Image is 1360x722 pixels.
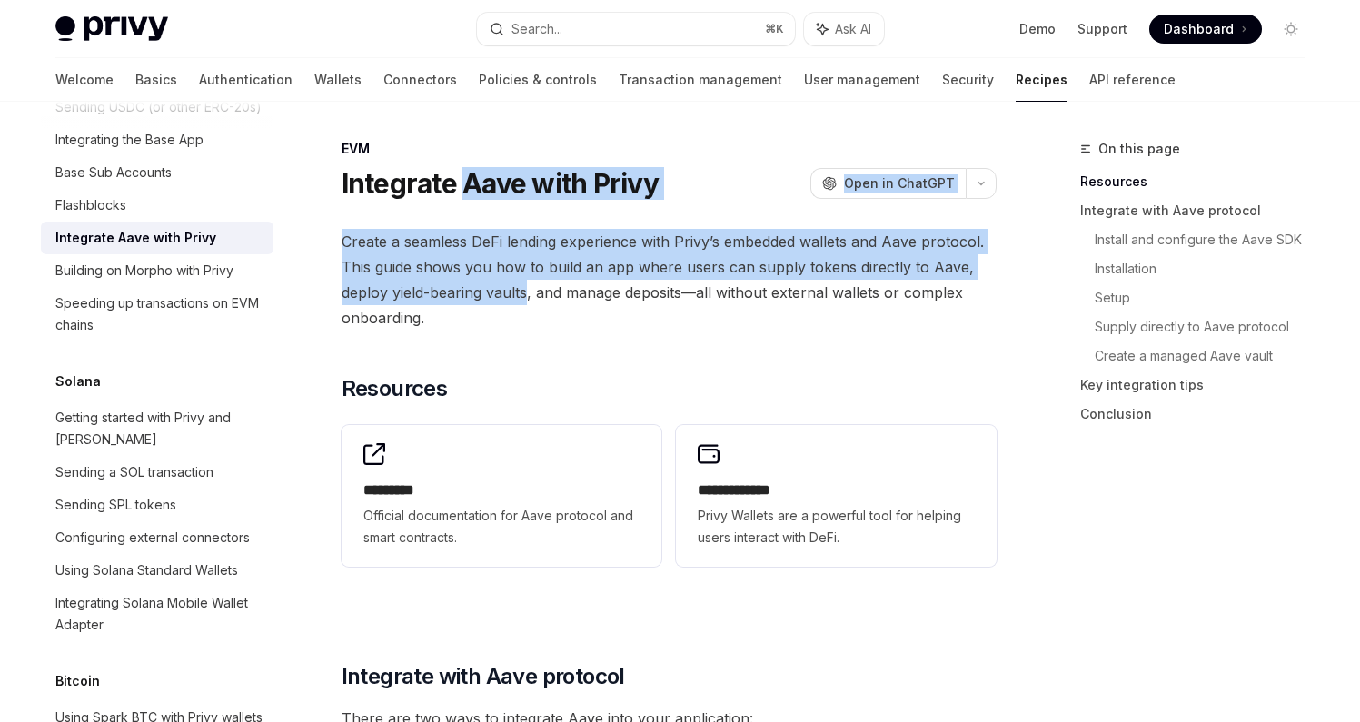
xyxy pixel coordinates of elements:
[1077,20,1127,38] a: Support
[1095,312,1320,341] a: Supply directly to Aave protocol
[41,124,273,156] a: Integrating the Base App
[1080,167,1320,196] a: Resources
[383,58,457,102] a: Connectors
[1095,254,1320,283] a: Installation
[479,58,597,102] a: Policies & controls
[55,670,100,692] h5: Bitcoin
[55,494,176,516] div: Sending SPL tokens
[55,129,204,151] div: Integrating the Base App
[1276,15,1305,44] button: Toggle dark mode
[342,229,997,331] span: Create a seamless DeFi lending experience with Privy’s embedded wallets and Aave protocol. This g...
[41,587,273,641] a: Integrating Solana Mobile Wallet Adapter
[55,592,263,636] div: Integrating Solana Mobile Wallet Adapter
[477,13,795,45] button: Search...⌘K
[942,58,994,102] a: Security
[342,140,997,158] div: EVM
[1019,20,1056,38] a: Demo
[676,425,996,567] a: **** **** ***Privy Wallets are a powerful tool for helping users interact with DeFi.
[41,189,273,222] a: Flashblocks
[342,425,661,567] a: **** ****Official documentation for Aave protocol and smart contracts.
[55,194,126,216] div: Flashblocks
[41,521,273,554] a: Configuring external connectors
[55,162,172,183] div: Base Sub Accounts
[55,407,263,450] div: Getting started with Privy and [PERSON_NAME]
[55,292,263,336] div: Speeding up transactions on EVM chains
[41,489,273,521] a: Sending SPL tokens
[55,461,213,483] div: Sending a SOL transaction
[1095,341,1320,371] a: Create a managed Aave vault
[804,13,884,45] button: Ask AI
[1164,20,1234,38] span: Dashboard
[1098,138,1180,160] span: On this page
[765,22,784,36] span: ⌘ K
[55,58,114,102] a: Welcome
[41,254,273,287] a: Building on Morpho with Privy
[41,287,273,341] a: Speeding up transactions on EVM chains
[41,456,273,489] a: Sending a SOL transaction
[844,174,955,193] span: Open in ChatGPT
[363,505,640,549] span: Official documentation for Aave protocol and smart contracts.
[55,227,216,249] div: Integrate Aave with Privy
[619,58,782,102] a: Transaction management
[55,16,168,42] img: light logo
[41,554,273,587] a: Using Solana Standard Wallets
[342,662,625,691] span: Integrate with Aave protocol
[1016,58,1067,102] a: Recipes
[342,374,448,403] span: Resources
[1080,371,1320,400] a: Key integration tips
[511,18,562,40] div: Search...
[342,167,659,200] h1: Integrate Aave with Privy
[1095,225,1320,254] a: Install and configure the Aave SDK
[804,58,920,102] a: User management
[55,260,233,282] div: Building on Morpho with Privy
[41,401,273,456] a: Getting started with Privy and [PERSON_NAME]
[698,505,974,549] span: Privy Wallets are a powerful tool for helping users interact with DeFi.
[1080,400,1320,429] a: Conclusion
[810,168,966,199] button: Open in ChatGPT
[1149,15,1262,44] a: Dashboard
[199,58,293,102] a: Authentication
[314,58,362,102] a: Wallets
[41,156,273,189] a: Base Sub Accounts
[135,58,177,102] a: Basics
[55,371,101,392] h5: Solana
[1080,196,1320,225] a: Integrate with Aave protocol
[1095,283,1320,312] a: Setup
[55,559,238,581] div: Using Solana Standard Wallets
[835,20,871,38] span: Ask AI
[55,527,250,549] div: Configuring external connectors
[41,222,273,254] a: Integrate Aave with Privy
[1089,58,1176,102] a: API reference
